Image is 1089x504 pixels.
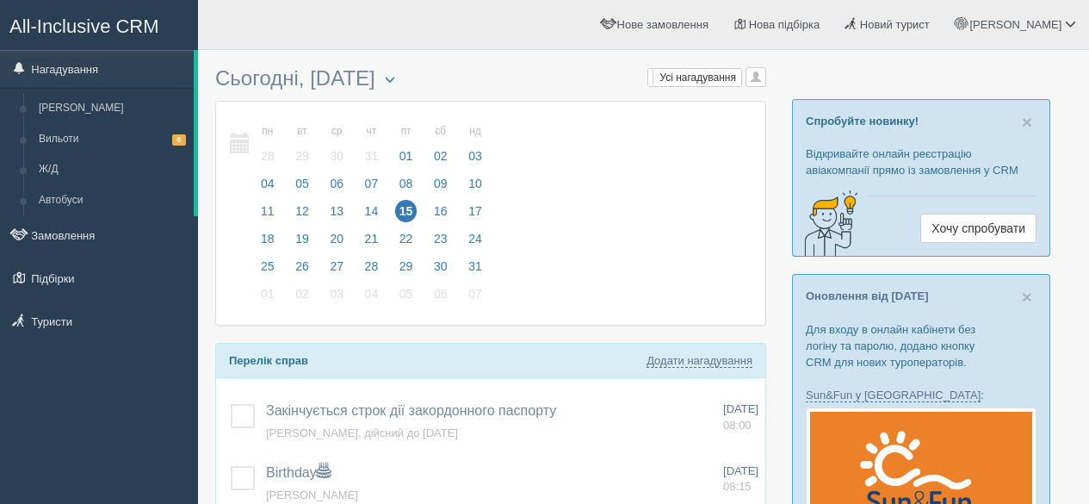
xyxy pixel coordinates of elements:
span: 24 [464,227,486,250]
span: 06 [325,172,348,195]
a: 19 [286,229,319,257]
span: 28 [257,145,279,167]
a: пн 28 [251,115,284,174]
a: [PERSON_NAME] [31,93,194,124]
a: 27 [320,257,353,284]
a: All-Inclusive CRM [1,1,197,48]
small: нд [464,124,486,139]
a: 04 [356,284,388,312]
a: [PERSON_NAME] [266,488,358,501]
span: 13 [325,200,348,222]
span: 05 [291,172,313,195]
span: All-Inclusive CRM [9,16,159,37]
a: 12 [286,202,319,229]
a: 28 [356,257,388,284]
span: 09 [430,172,452,195]
a: 05 [286,174,319,202]
span: 03 [464,145,486,167]
span: 02 [291,283,313,305]
a: Sun&Fun у [GEOGRAPHIC_DATA] [806,389,981,402]
a: Birthday [266,465,331,480]
span: 29 [291,145,313,167]
span: 08 [395,172,418,195]
a: 31 [459,257,487,284]
a: 18 [251,229,284,257]
a: 07 [459,284,487,312]
a: 03 [320,284,353,312]
a: 20 [320,229,353,257]
span: [PERSON_NAME], дійсний до [DATE] [266,426,458,439]
span: × [1022,112,1032,132]
span: 06 [430,283,452,305]
a: 15 [390,202,423,229]
span: 19 [291,227,313,250]
span: 26 [291,255,313,277]
a: Оновлення від [DATE] [806,289,929,302]
small: чт [361,124,383,139]
a: 07 [356,174,388,202]
span: 18 [257,227,279,250]
span: 30 [325,145,348,167]
a: сб 02 [424,115,457,174]
span: 23 [430,227,452,250]
a: ср 30 [320,115,353,174]
span: 08:00 [723,419,752,432]
span: Нове замовлення [617,18,708,31]
span: 05 [395,283,418,305]
a: Закінчується строк дії закордонного паспорту [266,403,556,418]
h3: Сьогодні, [DATE] [215,67,766,92]
a: Автобуси [31,185,194,216]
span: 10 [464,172,486,195]
span: 01 [395,145,418,167]
button: Close [1022,288,1032,306]
a: 29 [390,257,423,284]
a: Ж/Д [31,154,194,185]
span: × [1022,287,1032,307]
p: : [806,387,1036,403]
img: creative-idea-2907357.png [793,189,862,258]
span: 21 [361,227,383,250]
span: 04 [257,172,279,195]
a: чт 31 [356,115,388,174]
span: 27 [325,255,348,277]
span: 04 [361,283,383,305]
span: [DATE] [723,402,758,415]
span: Нова підбірка [749,18,820,31]
a: 21 [356,229,388,257]
p: Спробуйте новинку! [806,113,1036,129]
p: Для входу в онлайн кабінети без логіну та паролю, додано кнопку CRM для нових туроператорів. [806,321,1036,370]
a: Додати нагадування [647,354,752,368]
small: ср [325,124,348,139]
a: 25 [251,257,284,284]
a: 06 [320,174,353,202]
span: 14 [361,200,383,222]
span: 30 [430,255,452,277]
span: [DATE] [723,464,758,477]
span: 03 [325,283,348,305]
a: Хочу спробувати [920,214,1036,243]
a: 24 [459,229,487,257]
a: 14 [356,202,388,229]
a: 26 [286,257,319,284]
a: 22 [390,229,423,257]
span: 20 [325,227,348,250]
small: пн [257,124,279,139]
a: 08 [390,174,423,202]
button: Close [1022,113,1032,131]
a: 30 [424,257,457,284]
span: 31 [464,255,486,277]
span: 15 [395,200,418,222]
a: 05 [390,284,423,312]
a: 06 [424,284,457,312]
span: 12 [291,200,313,222]
span: 01 [257,283,279,305]
a: [DATE] 08:15 [723,464,758,495]
span: 29 [395,255,418,277]
a: 09 [424,174,457,202]
a: нд 03 [459,115,487,174]
span: 22 [395,227,418,250]
small: вт [291,124,313,139]
span: 02 [430,145,452,167]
